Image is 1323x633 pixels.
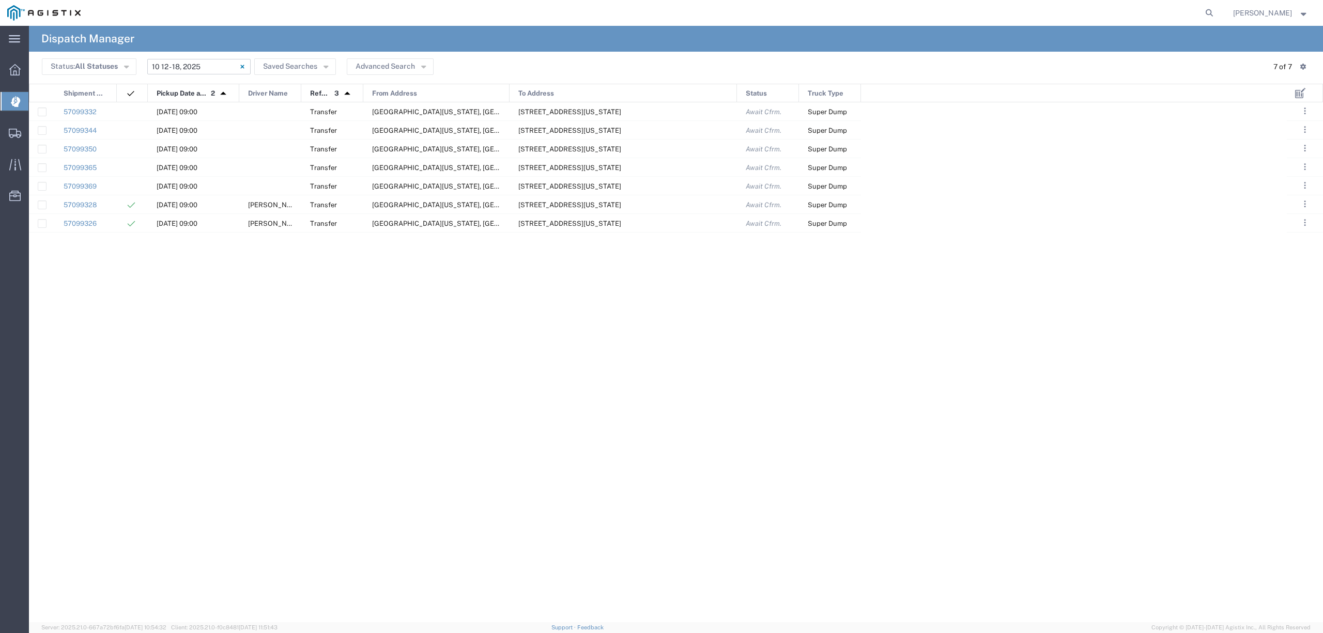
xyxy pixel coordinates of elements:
[248,201,304,209] span: Jorge Carreno
[1151,623,1311,632] span: Copyright © [DATE]-[DATE] Agistix Inc., All Rights Reserved
[64,164,97,172] a: 57099365
[746,182,781,190] span: Await Cfrm.
[1298,141,1312,156] button: ...
[551,624,577,630] a: Support
[808,182,847,190] span: Super Dump
[1304,217,1306,229] span: . . .
[310,201,337,209] span: Transfer
[64,127,97,134] a: 57099344
[1298,197,1312,211] button: ...
[1304,105,1306,117] span: . . .
[518,164,621,172] span: 308 W Alluvial Ave, Clovis, California, 93611, United States
[64,145,97,153] a: 57099350
[157,84,207,103] span: Pickup Date and Time
[1304,198,1306,210] span: . . .
[7,5,81,21] img: logo
[254,58,336,75] button: Saved Searches
[518,145,621,153] span: 308 W Alluvial Ave, Clovis, California, 93611, United States
[41,624,166,630] span: Server: 2025.21.0-667a72bf6fa
[1233,7,1309,19] button: [PERSON_NAME]
[1304,161,1306,173] span: . . .
[372,145,552,153] span: Clinton Ave & Locan Ave, Fresno, California, 93619, United States
[157,145,197,153] span: 10/16/2025, 09:00
[746,108,781,116] span: Await Cfrm.
[372,108,552,116] span: Clinton Ave & Locan Ave, Fresno, California, 93619, United States
[1298,160,1312,174] button: ...
[1298,215,1312,230] button: ...
[125,624,166,630] span: [DATE] 10:54:32
[746,220,781,227] span: Await Cfrm.
[372,127,552,134] span: Clinton Ave & Locan Ave, Fresno, California, 93619, United States
[518,127,621,134] span: 308 W Alluvial Ave, Clovis, California, 93611, United States
[171,624,278,630] span: Client: 2025.21.0-f0c8481
[334,84,339,103] span: 3
[310,84,331,103] span: Reference
[746,145,781,153] span: Await Cfrm.
[746,127,781,134] span: Await Cfrm.
[746,84,767,103] span: Status
[518,182,621,190] span: 308 W Alluvial Ave, Clovis, California, 93611, United States
[808,127,847,134] span: Super Dump
[64,182,97,190] a: 57099369
[64,108,97,116] a: 57099332
[518,108,621,116] span: 308 W Alluvial Ave, Clovis, California, 93611, United States
[1298,178,1312,193] button: ...
[518,84,554,103] span: To Address
[310,145,337,153] span: Transfer
[746,164,781,172] span: Await Cfrm.
[42,58,136,75] button: Status:All Statuses
[126,88,136,99] img: icon
[310,127,337,134] span: Transfer
[808,145,847,153] span: Super Dump
[1298,122,1312,137] button: ...
[157,201,197,209] span: 10/13/2025, 09:00
[1304,142,1306,155] span: . . .
[1304,123,1306,136] span: . . .
[248,220,304,227] span: Taranbir Chhina
[157,182,197,190] span: 10/17/2025, 09:00
[157,164,197,172] span: 10/17/2025, 09:00
[372,220,552,227] span: Clinton Ave & Locan Ave, Fresno, California, 93619, United States
[215,85,232,102] img: arrow-dropup.svg
[64,84,105,103] span: Shipment No.
[310,182,337,190] span: Transfer
[808,84,843,103] span: Truck Type
[808,164,847,172] span: Super Dump
[157,127,197,134] span: 10/15/2025, 09:00
[1298,104,1312,118] button: ...
[746,201,781,209] span: Await Cfrm.
[248,84,288,103] span: Driver Name
[577,624,604,630] a: Feedback
[310,108,337,116] span: Transfer
[64,220,97,227] a: 57099326
[41,26,134,52] h4: Dispatch Manager
[518,220,621,227] span: 308 W Alluvial Ave, Clovis, California, 93611, United States
[518,201,621,209] span: 308 W Alluvial Ave, Clovis, California, 93611, United States
[372,84,417,103] span: From Address
[808,201,847,209] span: Super Dump
[211,84,215,103] span: 2
[239,624,278,630] span: [DATE] 11:51:43
[339,85,356,102] img: arrow-dropup.svg
[75,62,118,70] span: All Statuses
[157,108,197,116] span: 10/14/2025, 09:00
[372,201,552,209] span: Clinton Ave & Locan Ave, Fresno, California, 93619, United States
[1304,179,1306,192] span: . . .
[64,201,97,209] a: 57099328
[347,58,434,75] button: Advanced Search
[808,220,847,227] span: Super Dump
[1273,61,1292,72] div: 7 of 7
[1233,7,1292,19] span: Lorretta Ayala
[808,108,847,116] span: Super Dump
[372,182,552,190] span: Clinton Ave & Locan Ave, Fresno, California, 93619, United States
[310,164,337,172] span: Transfer
[157,220,197,227] span: 10/13/2025, 09:00
[372,164,552,172] span: Clinton Ave & Locan Ave, Fresno, California, 93619, United States
[310,220,337,227] span: Transfer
